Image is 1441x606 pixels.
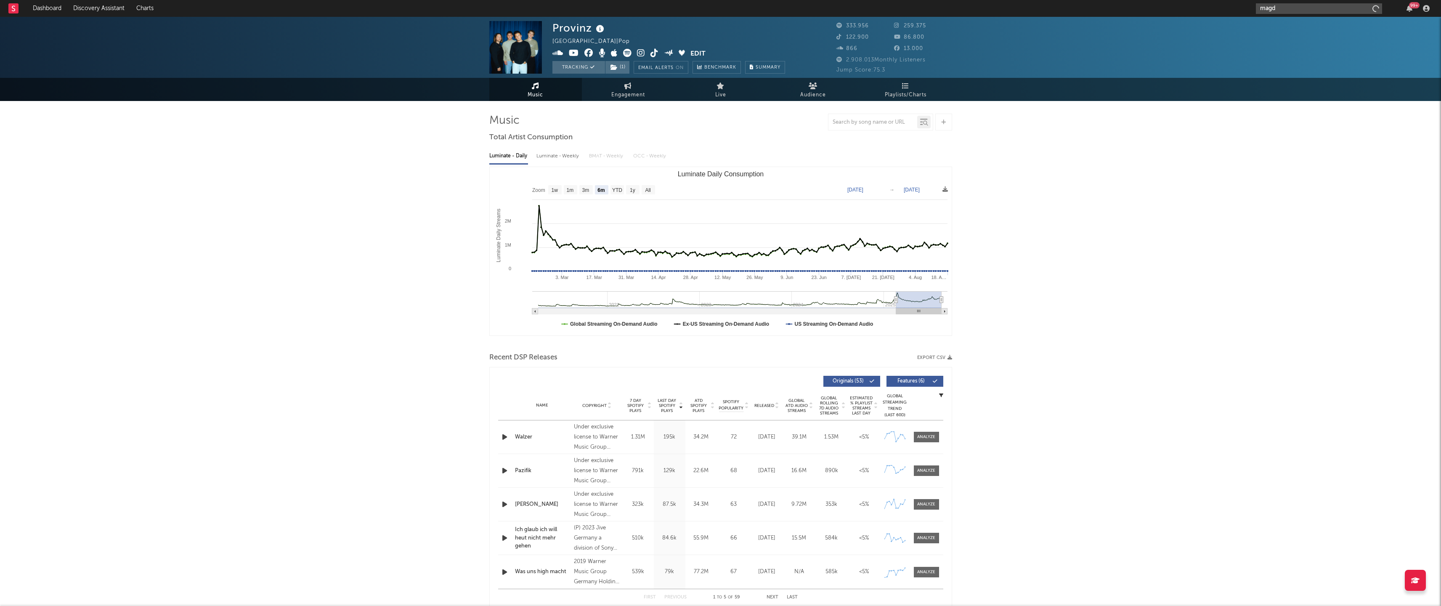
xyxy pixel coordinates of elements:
[894,23,926,29] span: 259.375
[624,534,652,542] div: 510k
[570,321,658,327] text: Global Streaming On-Demand Audio
[817,467,846,475] div: 890k
[817,568,846,576] div: 585k
[885,90,926,100] span: Playlists/Charts
[836,23,869,29] span: 333.956
[597,187,605,193] text: 6m
[800,90,826,100] span: Audience
[515,526,570,550] div: Ich glaub ich will heut nicht mehr gehen
[829,379,868,384] span: Originals ( 53 )
[714,275,731,280] text: 12. May
[850,500,878,509] div: <5%
[676,66,684,70] em: On
[651,275,666,280] text: 14. Apr
[836,35,869,40] span: 122.900
[882,393,908,418] div: Global Streaming Trend (Last 60D)
[605,61,629,74] button: (1)
[605,61,630,74] span: ( 1 )
[860,78,952,101] a: Playlists/Charts
[528,90,543,100] span: Music
[767,78,860,101] a: Audience
[674,78,767,101] a: Live
[611,90,645,100] span: Engagement
[515,433,570,441] div: Walzer
[656,500,683,509] div: 87.5k
[780,275,793,280] text: 9. Jun
[656,568,683,576] div: 79k
[645,187,650,193] text: All
[683,275,698,280] text: 28. Apr
[690,49,706,59] button: Edit
[489,149,528,163] div: Luminate - Daily
[753,500,781,509] div: [DATE]
[1409,2,1420,8] div: 99 +
[817,500,846,509] div: 353k
[817,396,841,416] span: Global Rolling 7D Audio Streams
[582,78,674,101] a: Engagement
[785,433,813,441] div: 39.1M
[746,275,763,280] text: 26. May
[687,467,715,475] div: 22.6M
[703,593,750,603] div: 1 5 59
[745,61,785,74] button: Summary
[719,399,743,412] span: Spotify Popularity
[574,557,620,587] div: 2019 Warner Music Group Germany Holding GmbH / A Warner Music Group Company
[552,21,606,35] div: Provinz
[489,78,582,101] a: Music
[687,433,715,441] div: 34.2M
[515,500,570,509] a: [PERSON_NAME]
[489,133,573,143] span: Total Artist Consumption
[687,568,715,576] div: 77.2M
[656,534,683,542] div: 84.6k
[828,119,917,126] input: Search by song name or URL
[817,534,846,542] div: 584k
[836,46,857,51] span: 866
[515,467,570,475] a: Pazifik
[892,379,931,384] span: Features ( 6 )
[687,398,710,413] span: ATD Spotify Plays
[836,67,885,73] span: Jump Score: 75.3
[850,534,878,542] div: <5%
[754,403,774,408] span: Released
[634,61,688,74] button: Email AlertsOn
[756,65,780,70] span: Summary
[719,534,748,542] div: 66
[847,187,863,193] text: [DATE]
[552,37,640,47] div: [GEOGRAPHIC_DATA] | Pop
[508,266,511,271] text: 0
[624,398,647,413] span: 7 Day Spotify Plays
[582,403,607,408] span: Copyright
[767,595,778,600] button: Next
[515,568,570,576] a: Was uns high macht
[753,433,781,441] div: [DATE]
[704,63,736,73] span: Benchmark
[624,433,652,441] div: 1.31M
[753,568,781,576] div: [DATE]
[495,209,501,262] text: Luminate Daily Streams
[787,595,798,600] button: Last
[872,275,894,280] text: 21. [DATE]
[728,595,733,599] span: of
[624,467,652,475] div: 791k
[785,568,813,576] div: N/A
[717,595,722,599] span: to
[656,433,683,441] div: 195k
[618,275,634,280] text: 31. Mar
[536,149,581,163] div: Luminate - Weekly
[504,218,511,223] text: 2M
[551,187,558,193] text: 1w
[677,170,764,178] text: Luminate Daily Consumption
[889,187,894,193] text: →
[612,187,622,193] text: YTD
[719,500,748,509] div: 63
[785,534,813,542] div: 15.5M
[566,187,573,193] text: 1m
[552,61,605,74] button: Tracking
[1407,5,1412,12] button: 99+
[489,353,557,363] span: Recent DSP Releases
[917,355,952,360] button: Export CSV
[664,595,687,600] button: Previous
